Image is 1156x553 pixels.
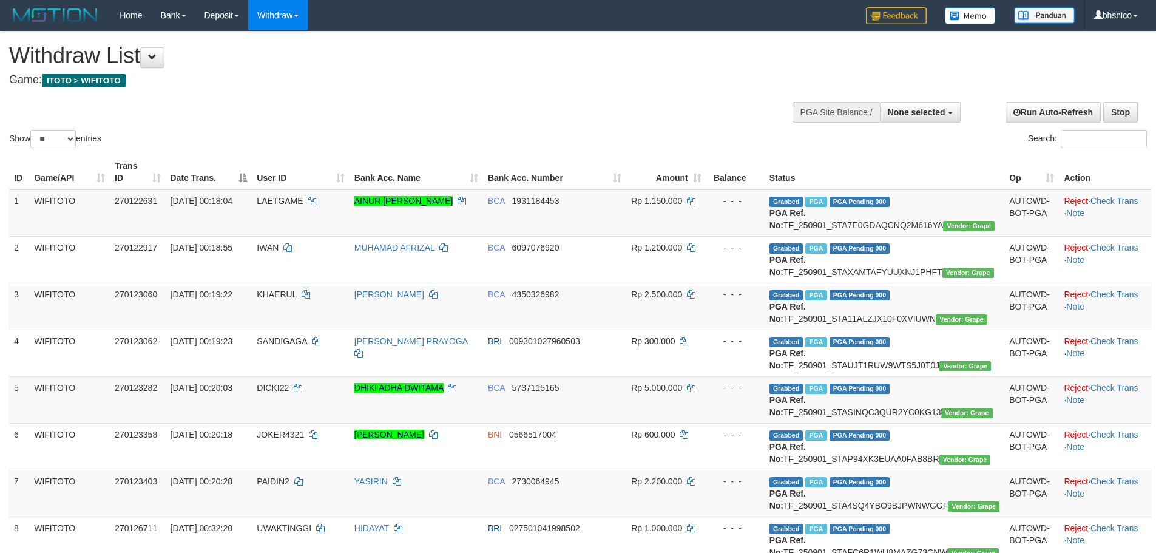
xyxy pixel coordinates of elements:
[110,155,165,189] th: Trans ID: activate to sort column ascending
[631,523,682,533] span: Rp 1.000.000
[9,423,29,470] td: 6
[257,243,279,253] span: IWAN
[29,155,110,189] th: Game/API: activate to sort column ascending
[765,236,1005,283] td: TF_250901_STAXAMTAFYUUXNJ1PHFT
[1004,376,1059,423] td: AUTOWD-BOT-PGA
[830,430,890,441] span: PGA Pending
[830,524,890,534] span: PGA Pending
[1090,383,1138,393] a: Check Trans
[1064,196,1088,206] a: Reject
[948,501,999,512] span: Vendor URL: https://settle31.1velocity.biz
[1004,330,1059,376] td: AUTOWD-BOT-PGA
[1004,155,1059,189] th: Op: activate to sort column ascending
[830,477,890,487] span: PGA Pending
[631,383,682,393] span: Rp 5.000.000
[9,236,29,283] td: 2
[1090,430,1138,439] a: Check Trans
[1004,470,1059,517] td: AUTOWD-BOT-PGA
[631,477,682,486] span: Rp 2.200.000
[830,290,890,300] span: PGA Pending
[257,336,306,346] span: SANDIGAGA
[1059,155,1151,189] th: Action
[1006,102,1101,123] a: Run Auto-Refresh
[805,524,826,534] span: Marked by bhsaldo
[1064,290,1088,299] a: Reject
[115,383,157,393] span: 270123282
[711,288,760,300] div: - - -
[1090,243,1138,253] a: Check Trans
[1090,523,1138,533] a: Check Trans
[769,384,803,394] span: Grabbed
[115,243,157,253] span: 270122917
[1066,489,1084,498] a: Note
[1028,130,1147,148] label: Search:
[257,523,311,533] span: UWAKTINGGI
[769,395,806,417] b: PGA Ref. No:
[171,477,232,486] span: [DATE] 00:20:28
[171,430,232,439] span: [DATE] 00:20:18
[354,196,453,206] a: AINUR [PERSON_NAME]
[509,523,580,533] span: Copy 027501041998502 to clipboard
[765,189,1005,237] td: TF_250901_STA7E0GDAQCNQ2M616YA
[769,197,803,207] span: Grabbed
[257,290,297,299] span: KHAERUL
[171,523,232,533] span: [DATE] 00:32:20
[354,290,424,299] a: [PERSON_NAME]
[1061,130,1147,148] input: Search:
[1064,477,1088,486] a: Reject
[765,423,1005,470] td: TF_250901_STAP94XK3EUAA0FAB8BR
[1064,243,1088,253] a: Reject
[252,155,349,189] th: User ID: activate to sort column ascending
[1064,430,1088,439] a: Reject
[488,243,505,253] span: BCA
[830,243,890,254] span: PGA Pending
[942,268,994,278] span: Vendor URL: https://settle31.1velocity.biz
[936,314,987,325] span: Vendor URL: https://settle31.1velocity.biz
[805,430,826,441] span: Marked by bhsaldo
[1064,336,1088,346] a: Reject
[1059,189,1151,237] td: · ·
[488,336,502,346] span: BRI
[769,489,806,511] b: PGA Ref. No:
[711,242,760,254] div: - - -
[769,477,803,487] span: Grabbed
[711,195,760,207] div: - - -
[354,243,435,253] a: MUHAMAD AFRIZAL
[488,430,502,439] span: BNI
[769,255,806,277] b: PGA Ref. No:
[711,522,760,534] div: - - -
[1066,348,1084,358] a: Note
[706,155,765,189] th: Balance
[115,290,157,299] span: 270123060
[765,470,1005,517] td: TF_250901_STA4SQ4YBO9BJPWNWGGF
[42,74,126,87] span: ITOTO > WIFITOTO
[488,290,505,299] span: BCA
[1059,330,1151,376] td: · ·
[257,477,289,486] span: PAIDIN2
[171,243,232,253] span: [DATE] 00:18:55
[711,475,760,487] div: - - -
[1066,255,1084,265] a: Note
[945,7,996,24] img: Button%20Memo.svg
[1004,189,1059,237] td: AUTOWD-BOT-PGA
[1090,477,1138,486] a: Check Trans
[769,208,806,230] b: PGA Ref. No:
[9,74,759,86] h4: Game:
[1090,336,1138,346] a: Check Trans
[805,290,826,300] span: Marked by bhsaldo
[9,376,29,423] td: 5
[29,470,110,517] td: WIFITOTO
[765,330,1005,376] td: TF_250901_STAUJT1RUW9WTS5J0T0J
[765,376,1005,423] td: TF_250901_STASINQC3QUR2YC0KG13
[1059,470,1151,517] td: · ·
[711,335,760,347] div: - - -
[769,442,806,464] b: PGA Ref. No:
[941,408,993,418] span: Vendor URL: https://settle31.1velocity.biz
[939,361,991,371] span: Vendor URL: https://settle31.1velocity.biz
[171,383,232,393] span: [DATE] 00:20:03
[483,155,626,189] th: Bank Acc. Number: activate to sort column ascending
[1103,102,1138,123] a: Stop
[1004,236,1059,283] td: AUTOWD-BOT-PGA
[631,430,675,439] span: Rp 600.000
[488,196,505,206] span: BCA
